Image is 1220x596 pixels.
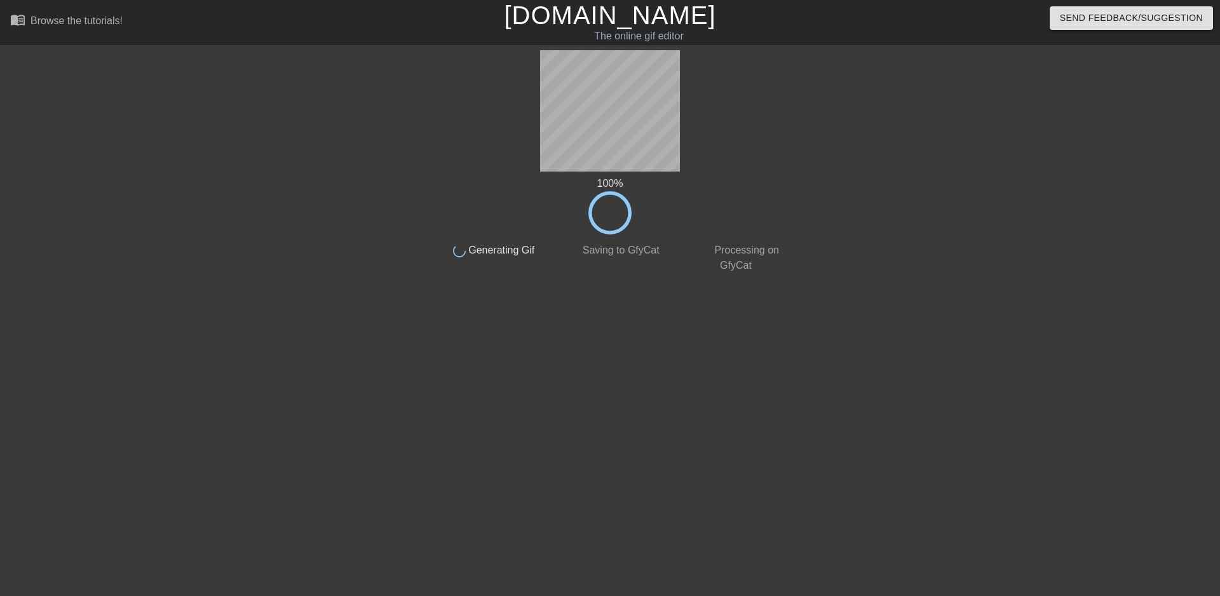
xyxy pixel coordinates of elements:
[413,29,865,44] div: The online gif editor
[30,15,123,26] div: Browse the tutorials!
[10,12,25,27] span: menu_book
[504,1,715,29] a: [DOMAIN_NAME]
[466,245,535,255] span: Generating Gif
[712,245,779,271] span: Processing on GfyCat
[1060,10,1203,26] span: Send Feedback/Suggestion
[579,245,659,255] span: Saving to GfyCat
[431,176,789,191] div: 100 %
[1050,6,1213,30] button: Send Feedback/Suggestion
[10,12,123,32] a: Browse the tutorials!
